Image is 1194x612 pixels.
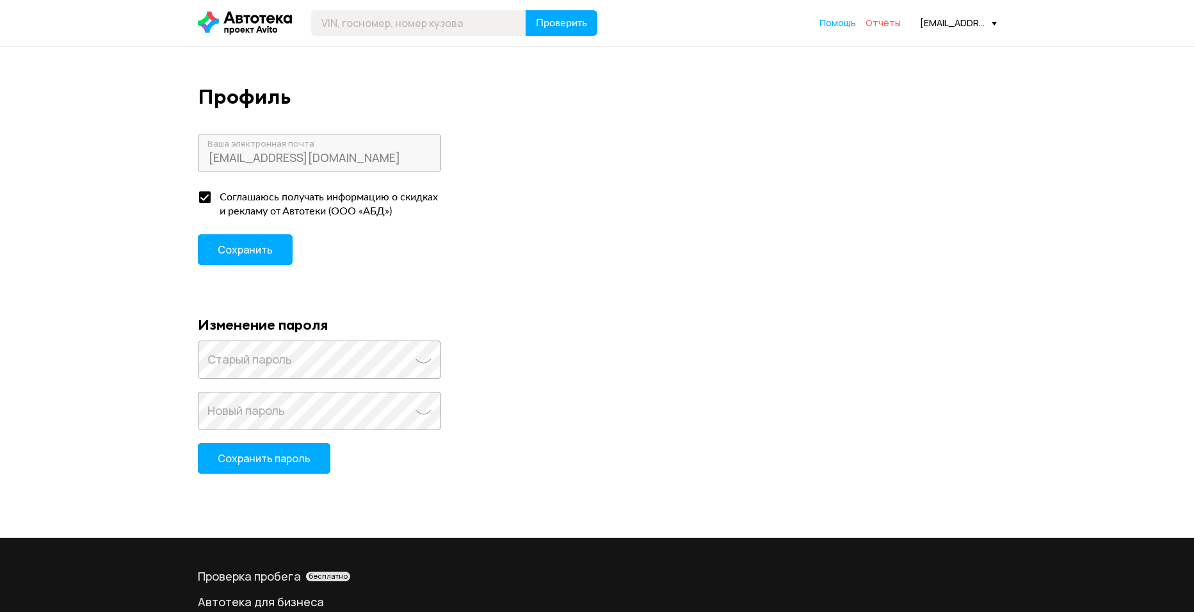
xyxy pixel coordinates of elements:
button: Сохранить [198,234,293,265]
input: VIN, госномер, номер кузова [311,10,526,36]
span: Сохранить [218,243,273,257]
span: Проверить [536,18,587,28]
div: Соглашаюсь получать информацию о скидках и рекламу от Автотеки (ООО «АБД») [212,190,444,218]
span: бесплатно [309,572,348,581]
div: [EMAIL_ADDRESS][DOMAIN_NAME] [920,17,997,29]
span: Сохранить пароль [218,451,311,465]
div: Изменение пароля [198,316,997,333]
div: Проверка пробега [198,568,997,584]
button: Сохранить пароль [198,443,330,474]
a: Автотека для бизнеса [198,594,997,609]
a: Помощь [819,17,856,29]
div: Профиль [198,85,997,108]
button: Проверить [526,10,597,36]
a: Отчёты [866,17,901,29]
a: Проверка пробегабесплатно [198,568,997,584]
